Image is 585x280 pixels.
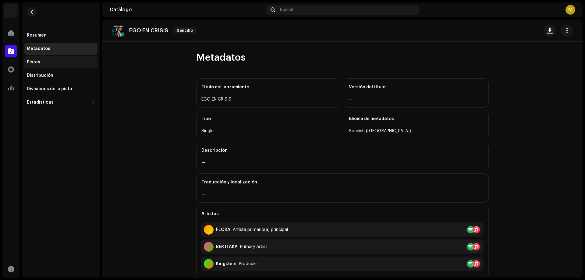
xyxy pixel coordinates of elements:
[24,43,97,55] re-m-nav-item: Metadatos
[201,174,484,191] div: Traducción y localización
[565,5,575,15] div: M
[27,60,40,65] div: Pistas
[349,96,484,103] div: —
[201,205,484,222] div: Artistas
[201,110,336,127] div: Tipo
[280,7,294,12] span: Buscar
[129,27,168,34] p: EGO EN CRISIS
[216,261,236,266] div: Kingstein
[24,29,97,41] re-m-nav-item: Resumen
[27,46,50,51] div: Metadatos
[24,96,97,108] re-m-nav-dropdown: Estadísticas
[233,227,288,232] div: Artista primario(a) principal
[5,5,17,17] img: 297a105e-aa6c-4183-9ff4-27133c00f2e2
[196,51,246,64] span: Metadatos
[240,244,267,249] div: Primary Artist
[24,56,97,68] re-m-nav-item: Pistas
[239,261,257,266] div: Producer
[24,69,97,82] re-m-nav-item: Distribución
[349,79,484,96] div: Versión del título
[27,100,54,105] div: Estadísticas
[216,227,230,232] div: FLORA
[27,73,53,78] div: Distribución
[201,79,336,96] div: Título del lanzamiento
[201,191,484,198] div: —
[349,110,484,127] div: Idioma de metadatos
[201,96,336,103] div: EGO EN CRISIS
[110,7,263,12] div: Catálogo
[24,83,97,95] re-m-nav-item: Divisiones de la pista
[27,87,72,91] div: Divisiones de la pista
[201,127,336,135] div: Single
[27,33,47,38] div: Resumen
[112,24,124,37] img: 8cdf8d36-3e8e-4573-bcf5-4e595cfbfdce
[349,127,484,135] div: Spanish ([GEOGRAPHIC_DATA])
[201,142,484,159] div: Descripción
[216,244,238,249] div: BERTI AKA
[201,159,484,166] div: —
[173,27,197,34] span: Sencillo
